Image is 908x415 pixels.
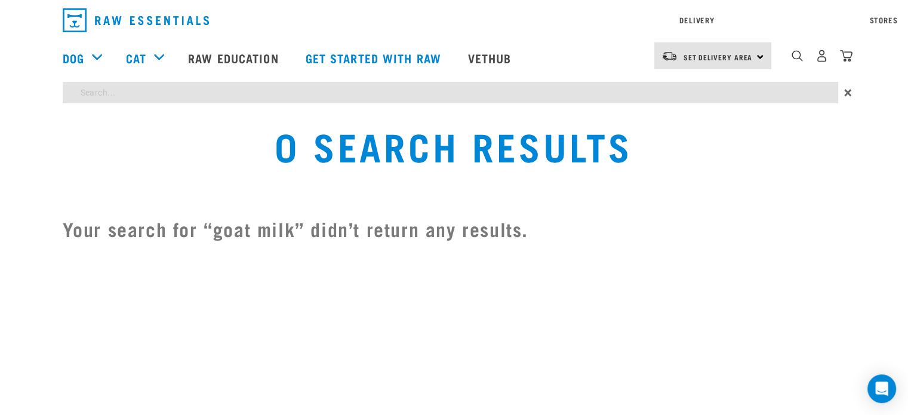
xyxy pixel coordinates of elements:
span: × [844,82,852,103]
img: home-icon-1@2x.png [792,50,803,62]
nav: dropdown navigation [53,4,855,37]
a: Raw Education [176,34,293,82]
h1: 0 Search Results [173,124,735,167]
a: Dog [63,49,84,67]
a: Get started with Raw [294,34,456,82]
a: Cat [126,49,146,67]
a: Stores [870,18,898,22]
input: Search... [63,82,838,103]
h2: Your search for “goat milk” didn’t return any results. [63,214,846,243]
img: user.png [815,50,828,62]
a: Delivery [679,18,714,22]
img: van-moving.png [661,51,678,62]
span: Set Delivery Area [684,55,753,59]
a: Vethub [456,34,527,82]
img: Raw Essentials Logo [63,8,209,32]
div: Open Intercom Messenger [867,374,896,403]
img: home-icon@2x.png [840,50,852,62]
